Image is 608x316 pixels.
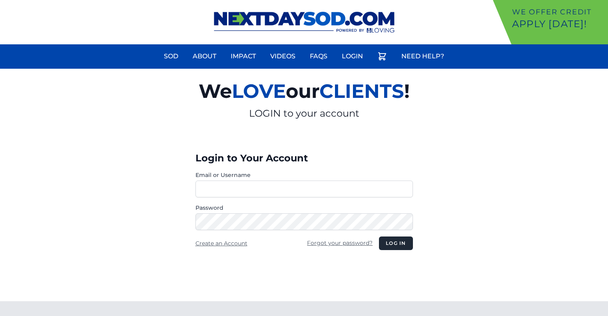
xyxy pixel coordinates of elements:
a: FAQs [305,47,332,66]
label: Email or Username [195,171,413,179]
a: Videos [265,47,300,66]
label: Password [195,204,413,212]
span: CLIENTS [319,79,404,103]
a: Login [337,47,368,66]
span: LOVE [232,79,286,103]
a: About [188,47,221,66]
h2: We our ! [106,75,502,107]
a: Forgot your password? [307,239,373,246]
p: We offer Credit [512,6,605,18]
p: Apply [DATE]! [512,18,605,30]
p: LOGIN to your account [106,107,502,120]
button: Log in [379,237,413,250]
a: Need Help? [397,47,449,66]
h3: Login to Your Account [195,152,413,165]
a: Sod [159,47,183,66]
a: Impact [226,47,261,66]
a: Create an Account [195,240,247,247]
